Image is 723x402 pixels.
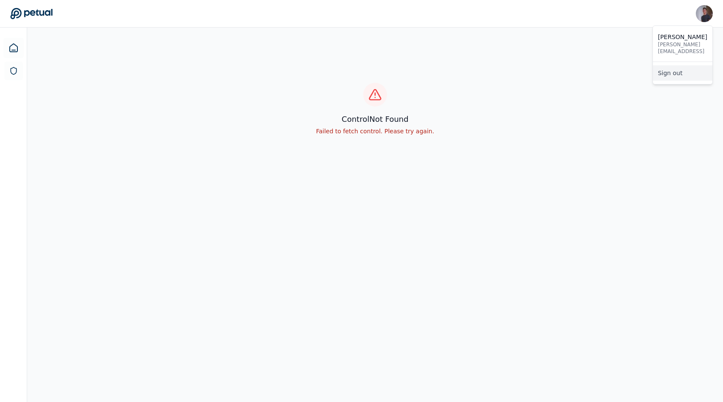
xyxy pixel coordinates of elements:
[696,5,713,22] img: Andrew Li
[653,65,712,81] a: Sign out
[316,113,434,125] h3: control Not Found
[316,127,434,135] p: Failed to fetch control. Please try again.
[4,62,23,80] a: SOC 1 Reports
[10,8,53,20] a: Go to Dashboard
[658,41,707,55] p: [PERSON_NAME][EMAIL_ADDRESS]
[658,33,707,41] p: [PERSON_NAME]
[3,38,24,58] a: Dashboard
